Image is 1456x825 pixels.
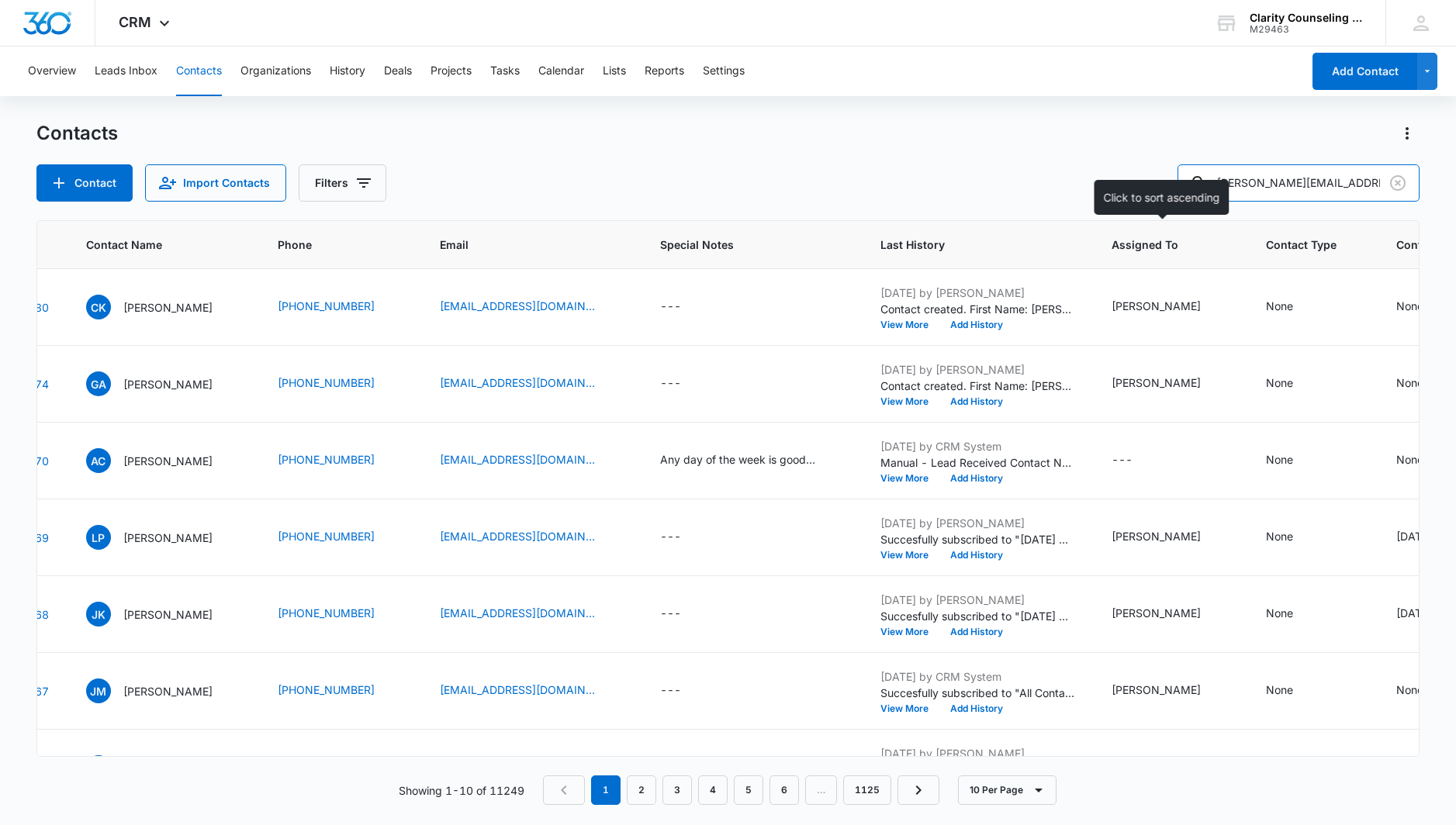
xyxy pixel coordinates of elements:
button: Add History [939,704,1014,713]
div: None [1266,298,1293,314]
button: Calendar [538,47,584,96]
div: Special Notes - - Select to Edit Field [660,605,709,623]
div: Contact Type - None - Select to Edit Field [1266,375,1321,393]
div: Special Notes - - Select to Edit Field [660,682,709,700]
p: Contact created. First Name: [PERSON_NAME] Last Name: [PERSON_NAME] Phone: [PHONE_NUMBER] Email: ... [880,378,1074,394]
button: Contacts [176,47,222,96]
span: CRM [119,14,151,30]
div: Phone - (910) 431-7856 - Select to Edit Field [278,605,403,623]
p: [PERSON_NAME] [123,606,213,623]
button: 10 Per Page [958,775,1057,805]
div: Special Notes - - Select to Edit Field [660,528,709,547]
button: Add History [939,397,1014,406]
p: [DATE] by [PERSON_NAME] [880,745,1074,761]
div: None [1396,298,1423,314]
p: Succesfully subscribed to "All Contacts". [880,685,1074,701]
div: [PERSON_NAME] [1112,298,1201,314]
p: Manual - Lead Received Contact Name: [PERSON_NAME] Email: [EMAIL_ADDRESS][DOMAIN_NAME] Lead Sourc... [880,454,1074,471]
div: --- [660,375,681,393]
div: Click to sort ascending [1095,180,1229,215]
div: Contact Type - None - Select to Edit Field [1266,451,1321,470]
button: Actions [1395,121,1420,146]
a: [PHONE_NUMBER] [278,682,375,698]
div: Phone - (910) 795-5547 - Select to Edit Field [278,375,403,393]
a: [EMAIL_ADDRESS][DOMAIN_NAME] [440,682,595,698]
div: account id [1250,24,1363,35]
button: Organizations [240,47,311,96]
span: JM [86,678,111,703]
div: Assigned To - Morgan DiGirolamo - Select to Edit Field [1112,375,1229,393]
div: Contact Type - None - Select to Edit Field [1266,605,1321,623]
div: Email - cmk1805@uncw.edu - Select to Edit Field [440,298,623,316]
p: Contact created. First Name: [PERSON_NAME] Last Name: [PERSON_NAME] Phone: [PHONE_NUMBER] Email: ... [880,301,1074,317]
input: Search Contacts [1178,164,1420,202]
div: [PERSON_NAME] [1112,682,1201,698]
a: [EMAIL_ADDRESS][DOMAIN_NAME] [440,451,595,468]
a: [EMAIL_ADDRESS][DOMAIN_NAME] [440,375,595,391]
a: Page 5 [734,775,763,805]
button: Add History [939,474,1014,483]
p: [DATE] by CRM System [880,668,1074,685]
span: Contact Name [86,236,218,253]
div: None [1396,682,1423,698]
button: Add History [939,627,1014,637]
div: None [1266,451,1293,468]
a: Page 1125 [843,775,891,805]
a: Page 4 [698,775,728,805]
p: Succesfully subscribed to "[DATE] Reminder". [880,608,1074,624]
div: Email - gamatrix20@gmail.com - Select to Edit Field [440,375,623,393]
button: Reports [645,47,684,96]
div: Phone - (703) 675-6786 - Select to Edit Field [278,298,403,316]
button: Filters [299,164,386,202]
span: Last History [880,236,1052,253]
button: View More [880,704,939,713]
button: Leads Inbox [95,47,157,96]
button: View More [880,320,939,330]
span: AC [86,448,111,473]
h1: Contacts [36,122,118,145]
p: [DATE] by [PERSON_NAME] [880,515,1074,531]
button: Overview [28,47,76,96]
button: Settings [703,47,745,96]
p: [PERSON_NAME] [123,683,213,699]
button: View More [880,397,939,406]
div: Any day of the week is good, preferably after 2. [660,451,815,468]
button: Tasks [490,47,520,96]
button: History [330,47,365,96]
div: Contact Name - Layla Pinkston - Select to Edit Field [86,525,240,550]
a: [EMAIL_ADDRESS][DOMAIN_NAME] [440,605,595,621]
div: Special Notes - Any day of the week is good, preferably after 2. - Select to Edit Field [660,451,843,470]
p: [PERSON_NAME] [123,376,213,392]
button: Import Contacts [145,164,286,202]
div: None [1396,375,1423,391]
button: Projects [431,47,472,96]
p: [DATE] by [PERSON_NAME] [880,592,1074,608]
div: Contact Name - Greg Anderson - Select to Edit Field [86,371,240,396]
p: Succesfully subscribed to "[DATE] Reminder". [880,531,1074,547]
div: --- [1112,451,1133,470]
span: Assigned To [1112,236,1206,253]
a: [PHONE_NUMBER] [278,298,375,314]
button: Add History [939,551,1014,560]
a: [EMAIL_ADDRESS][DOMAIN_NAME] [440,528,595,544]
a: Next Page [897,775,939,805]
p: [PERSON_NAME] [123,530,213,546]
div: Contact Name - Jonathan Knight - Select to Edit Field [86,602,240,627]
div: account name [1250,12,1363,24]
div: None [1396,451,1423,468]
div: Assigned To - Morgan DiGirolamo - Select to Edit Field [1112,682,1229,700]
span: LP [86,525,111,550]
div: [PERSON_NAME] [1112,605,1201,621]
span: Email [440,236,600,253]
nav: Pagination [543,775,939,805]
span: Special Notes [660,236,821,253]
a: [PHONE_NUMBER] [278,375,375,391]
div: Contact Type - None - Select to Edit Field [1266,528,1321,547]
div: --- [660,605,681,623]
div: --- [660,528,681,547]
div: Assigned To - - Select to Edit Field [1112,451,1160,470]
button: View More [880,627,939,637]
p: [PERSON_NAME] [123,453,213,469]
div: None [1266,375,1293,391]
a: Page 6 [770,775,799,805]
